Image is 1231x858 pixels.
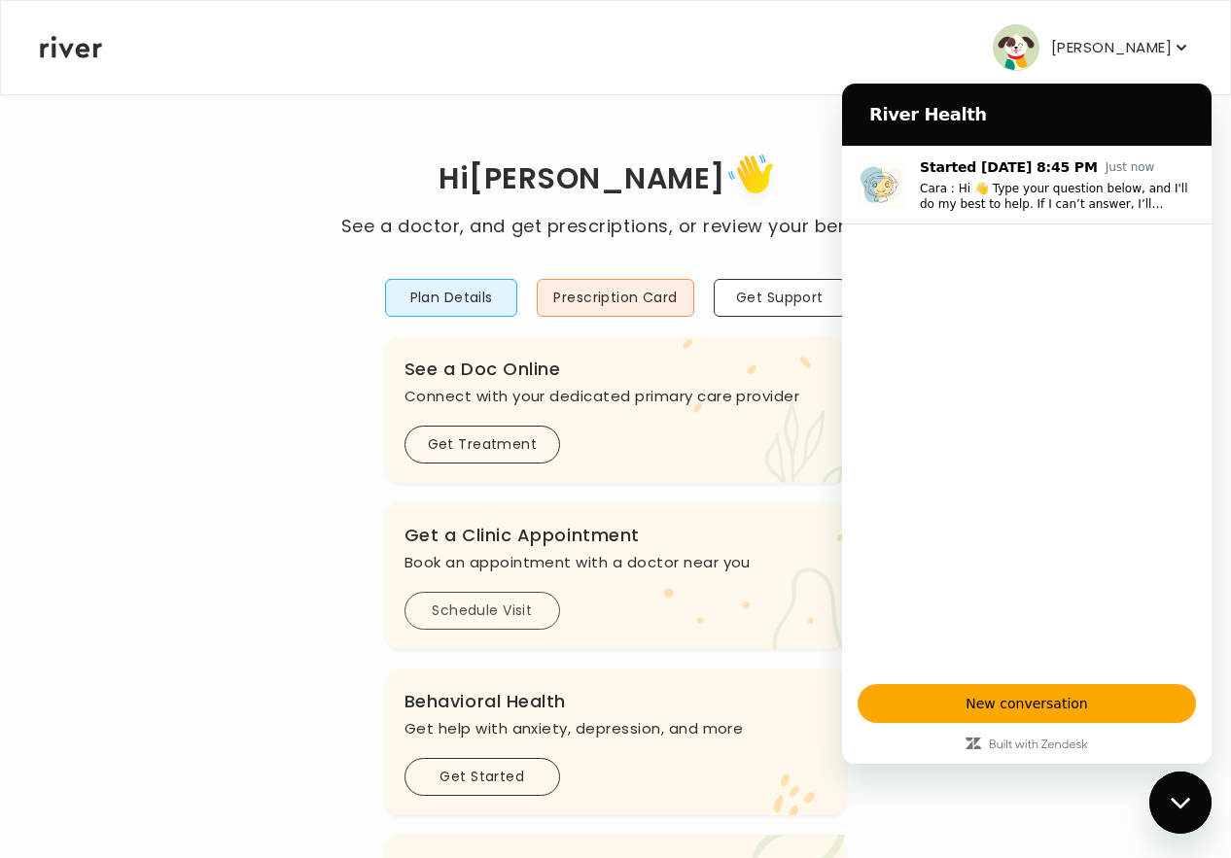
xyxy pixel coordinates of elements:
[404,688,827,715] h3: Behavioral Health
[385,279,518,317] button: Plan Details
[714,279,847,317] button: Get Support
[404,715,827,742] p: Get help with anxiety, depression, and more
[404,383,827,410] p: Connect with your dedicated primary care provider
[404,592,560,630] button: Schedule Visit
[341,148,890,213] h1: Hi [PERSON_NAME]
[842,84,1212,764] iframe: To enrich screen reader interactions, please activate Accessibility in Grammarly extension settings
[1051,34,1172,61] p: [PERSON_NAME]
[404,522,827,549] h3: Get a Clinic Appointment
[1149,772,1212,834] iframe: To enrich screen reader interactions, please activate Accessibility in Grammarly extension settings
[404,549,827,576] p: Book an appointment with a doctor near you
[537,279,693,317] button: Prescription Card
[404,426,560,463] button: Get Treatment
[993,24,1039,71] img: user avatar
[404,356,827,383] h3: See a Doc Online
[404,758,560,796] button: Get Started
[341,213,890,240] p: See a doctor, and get prescriptions, or review your benefits
[993,24,1191,71] button: user avatar[PERSON_NAME]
